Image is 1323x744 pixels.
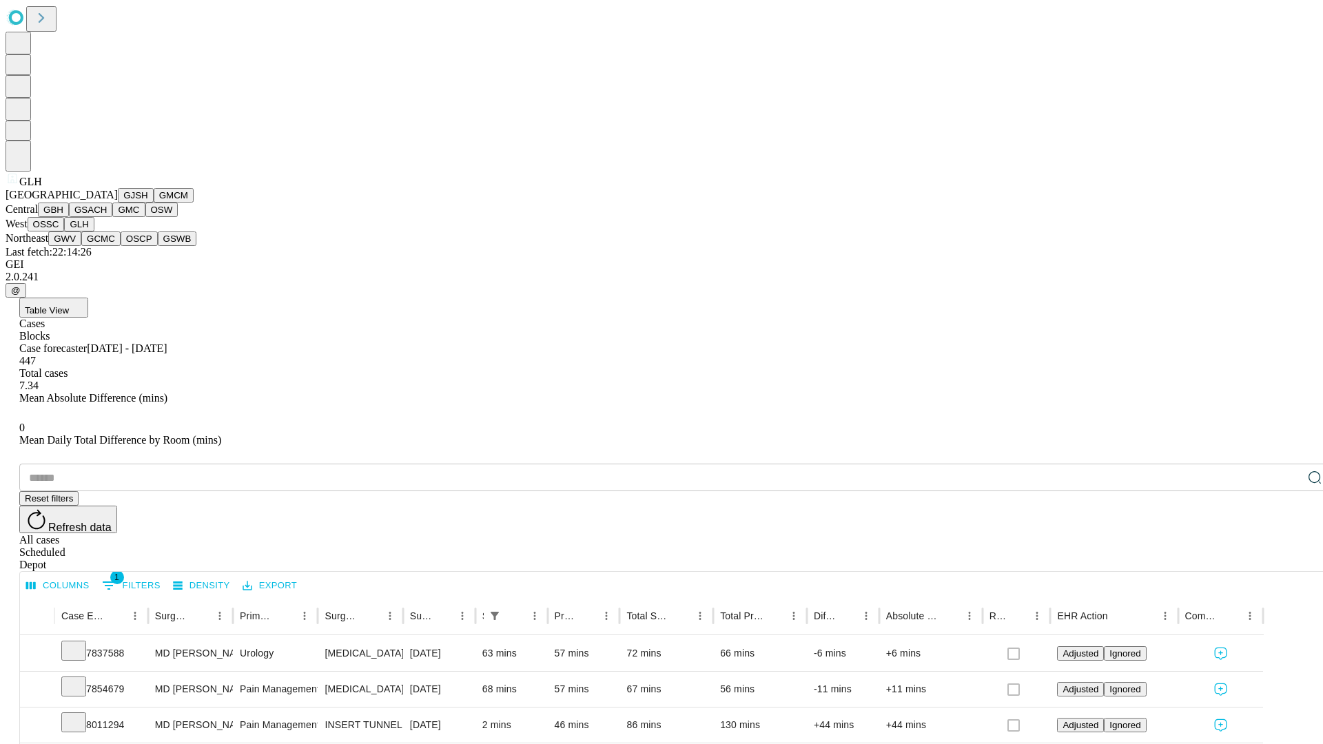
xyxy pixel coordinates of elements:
button: Sort [361,606,380,626]
button: Menu [784,606,803,626]
button: Refresh data [19,506,117,533]
button: Menu [1240,606,1260,626]
div: +11 mins [886,672,976,707]
div: Difference [814,610,836,621]
button: Expand [27,642,48,666]
div: 7854679 [61,672,141,707]
span: GLH [19,176,42,187]
div: 72 mins [626,636,706,671]
span: Refresh data [48,521,112,533]
button: Menu [210,606,229,626]
button: Menu [857,606,876,626]
button: Reset filters [19,491,79,506]
button: Menu [380,606,400,626]
div: MD [PERSON_NAME] Jr [PERSON_NAME] E Md [155,636,226,671]
div: Absolute Difference [886,610,939,621]
span: Mean Absolute Difference (mins) [19,392,167,404]
span: Total cases [19,367,68,379]
button: Menu [690,606,710,626]
span: Adjusted [1063,684,1098,694]
div: Total Predicted Duration [720,610,763,621]
button: Show filters [99,575,164,597]
button: GCMC [81,231,121,246]
button: GLH [64,217,94,231]
button: Sort [276,606,295,626]
div: 2.0.241 [6,271,1317,283]
div: +44 mins [886,707,976,743]
div: -6 mins [814,636,872,671]
button: Sort [433,606,453,626]
button: Sort [1221,606,1240,626]
button: @ [6,283,26,298]
span: Adjusted [1063,720,1098,730]
div: Surgery Name [325,610,359,621]
span: [DATE] - [DATE] [87,342,167,354]
button: GBH [38,203,69,217]
span: 7.34 [19,380,39,391]
button: GJSH [118,188,154,203]
button: Table View [19,298,88,318]
div: Case Epic Id [61,610,105,621]
div: GEI [6,258,1317,271]
div: -11 mins [814,672,872,707]
div: 46 mins [555,707,613,743]
button: Expand [27,714,48,738]
span: Ignored [1109,648,1140,659]
button: Density [170,575,234,597]
button: Sort [191,606,210,626]
div: 57 mins [555,636,613,671]
div: [DATE] [410,636,469,671]
button: Adjusted [1057,682,1104,696]
div: 8011294 [61,707,141,743]
div: 86 mins [626,707,706,743]
div: Predicted In Room Duration [555,610,577,621]
button: Sort [506,606,525,626]
div: 2 mins [482,707,541,743]
button: GSWB [158,231,197,246]
span: Last fetch: 22:14:26 [6,246,92,258]
div: Pain Management [240,672,311,707]
button: Menu [125,606,145,626]
span: Reset filters [25,493,73,504]
span: 0 [19,422,25,433]
div: Surgeon Name [155,610,189,621]
span: Ignored [1109,684,1140,694]
div: EHR Action [1057,610,1107,621]
span: Northeast [6,232,48,244]
div: 57 mins [555,672,613,707]
button: Menu [295,606,314,626]
div: 1 active filter [485,606,504,626]
div: Scheduled In Room Duration [482,610,484,621]
div: Urology [240,636,311,671]
span: [GEOGRAPHIC_DATA] [6,189,118,200]
div: [DATE] [410,672,469,707]
div: Total Scheduled Duration [626,610,670,621]
span: West [6,218,28,229]
span: 447 [19,355,36,366]
span: Mean Daily Total Difference by Room (mins) [19,434,221,446]
button: Sort [577,606,597,626]
div: Surgery Date [410,610,432,621]
div: [DATE] [410,707,469,743]
span: Adjusted [1063,648,1098,659]
button: OSW [145,203,178,217]
div: [MEDICAL_DATA] EXTRACORPOREAL SHOCK WAVE [325,636,396,671]
div: Pain Management [240,707,311,743]
button: Sort [837,606,857,626]
div: INSERT TUNNELED CENTRAL VENOUS [MEDICAL_DATA] AGE [DEMOGRAPHIC_DATA] OR OLDER [325,707,396,743]
div: Comments [1185,610,1220,621]
span: @ [11,285,21,296]
button: OSCP [121,231,158,246]
div: MD [PERSON_NAME] [PERSON_NAME] Md [155,707,226,743]
button: Sort [1008,606,1027,626]
button: Menu [597,606,616,626]
button: GSACH [69,203,112,217]
button: Menu [1156,606,1175,626]
button: Sort [765,606,784,626]
div: +6 mins [886,636,976,671]
button: OSSC [28,217,65,231]
button: Menu [960,606,979,626]
div: 68 mins [482,672,541,707]
button: Menu [453,606,472,626]
button: Export [239,575,300,597]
